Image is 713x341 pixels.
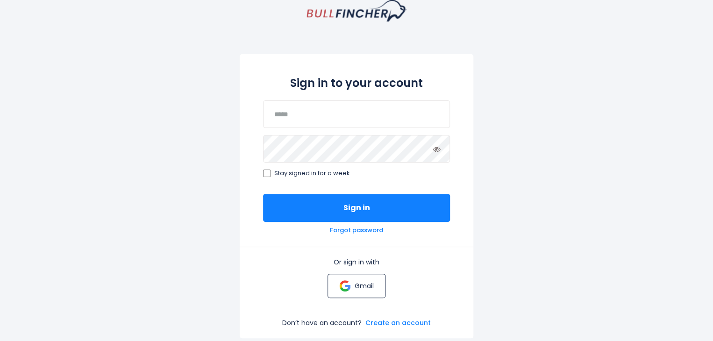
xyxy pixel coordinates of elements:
[282,319,362,327] p: Don’t have an account?
[354,282,373,290] p: Gmail
[328,274,385,298] a: Gmail
[274,170,350,178] span: Stay signed in for a week
[365,319,431,327] a: Create an account
[263,170,271,177] input: Stay signed in for a week
[263,194,450,222] button: Sign in
[263,75,450,91] h2: Sign in to your account
[263,258,450,266] p: Or sign in with
[330,227,383,234] a: Forgot password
